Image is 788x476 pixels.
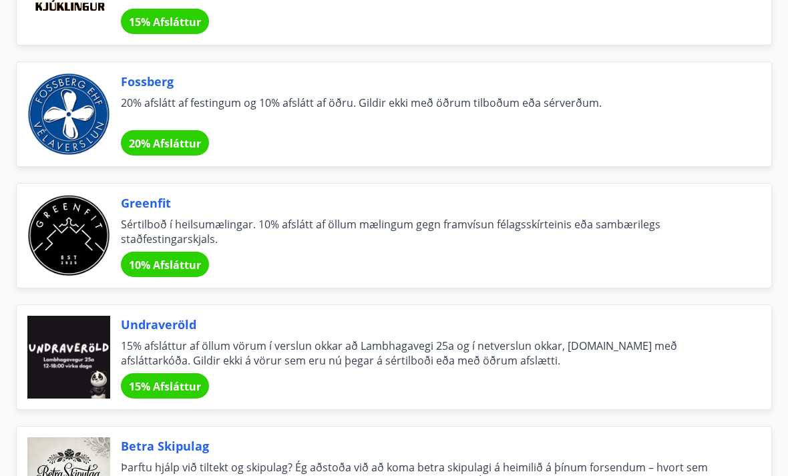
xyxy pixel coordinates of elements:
[121,338,739,368] span: 15% afsláttur af öllum vörum í verslun okkar að Lambhagavegi 25a og í netverslun okkar, [DOMAIN_N...
[121,316,739,333] span: Undraveröld
[129,136,201,151] span: 20% Afsláttur
[129,15,201,29] span: 15% Afsláttur
[121,217,739,246] span: Sértilboð í heilsumælingar. 10% afslátt af öllum mælingum gegn framvísun félagsskírteinis eða sam...
[121,194,739,212] span: Greenfit
[129,258,201,272] span: 10% Afsláttur
[121,95,739,125] span: 20% afslátt af festingum og 10% afslátt af öðru. Gildir ekki með öðrum tilboðum eða sérverðum.
[121,73,739,90] span: Fossberg
[129,379,201,394] span: 15% Afsláttur
[121,437,739,455] span: Betra Skipulag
